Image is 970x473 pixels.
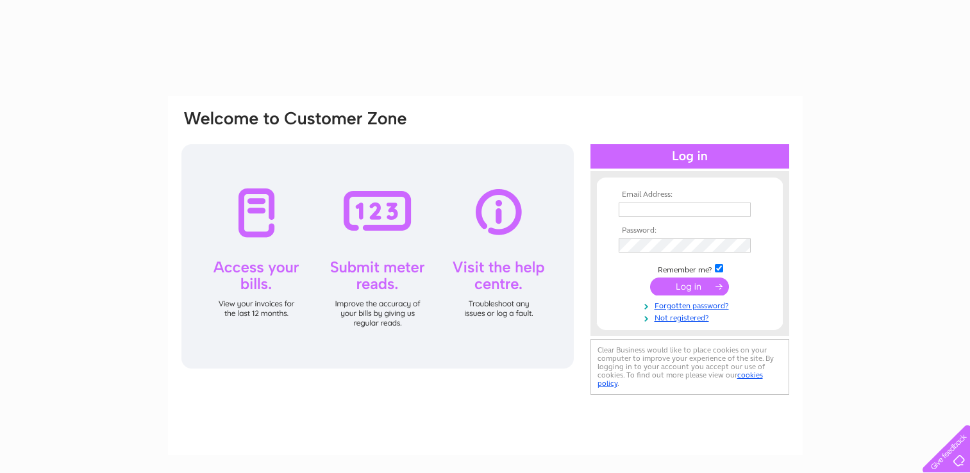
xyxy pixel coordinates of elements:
div: Clear Business would like to place cookies on your computer to improve your experience of the sit... [590,339,789,395]
th: Password: [615,226,764,235]
a: Not registered? [619,311,764,323]
input: Submit [650,278,729,295]
a: cookies policy [598,370,763,388]
td: Remember me? [615,262,764,275]
a: Forgotten password? [619,299,764,311]
th: Email Address: [615,190,764,199]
